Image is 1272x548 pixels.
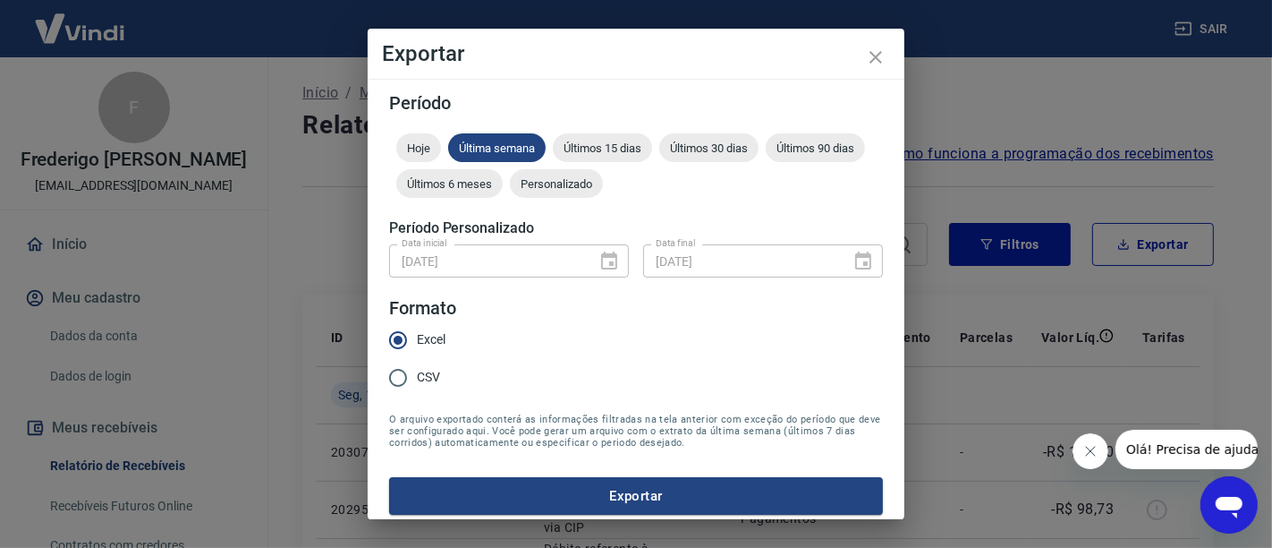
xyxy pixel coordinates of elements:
div: Últimos 30 dias [659,133,759,162]
label: Data final [656,236,696,250]
span: Personalizado [510,177,603,191]
span: Últimos 90 dias [766,141,865,155]
div: Hoje [396,133,441,162]
span: Últimos 30 dias [659,141,759,155]
span: Excel [417,330,445,349]
span: Hoje [396,141,441,155]
span: Últimos 6 meses [396,177,503,191]
legend: Formato [389,295,456,321]
h4: Exportar [382,43,890,64]
div: Últimos 90 dias [766,133,865,162]
span: Últimos 15 dias [553,141,652,155]
input: DD/MM/YYYY [643,244,838,278]
span: CSV [417,368,440,387]
div: Personalizado [510,169,603,198]
h5: Período Personalizado [389,219,883,237]
iframe: Fechar mensagem [1073,433,1108,469]
button: Exportar [389,477,883,515]
span: Olá! Precisa de ajuda? [11,13,150,27]
label: Data inicial [402,236,447,250]
span: Última semana [448,141,546,155]
button: close [854,36,897,79]
h5: Período [389,94,883,112]
iframe: Mensagem da empresa [1115,430,1258,469]
div: Última semana [448,133,546,162]
div: Últimos 6 meses [396,169,503,198]
input: DD/MM/YYYY [389,244,584,278]
span: O arquivo exportado conterá as informações filtradas na tela anterior com exceção do período que ... [389,414,883,449]
iframe: Botão para abrir a janela de mensagens [1200,476,1258,534]
div: Últimos 15 dias [553,133,652,162]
